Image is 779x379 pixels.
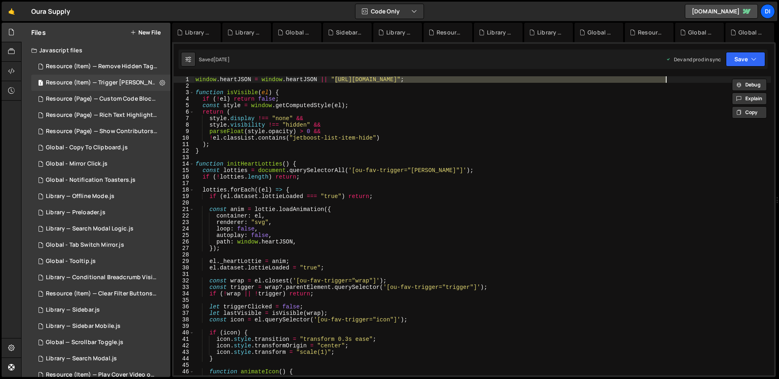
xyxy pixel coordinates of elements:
div: 39 [174,323,194,329]
div: 38 [174,317,194,323]
div: Library — Conditional Breadcrumb Visibility.js [46,274,158,281]
div: 12 [174,148,194,154]
div: 14937/43535.js [31,58,173,75]
div: Library — Search Modal.js [46,355,117,362]
div: Resource (Page) — Rich Text Highlight Pill.js [46,112,158,119]
div: 19 [174,193,194,200]
button: Save [726,52,765,67]
div: Resource (Item) — Clear Filter Buttons.js [46,290,158,297]
div: Resource (Item) — Clear Filter Buttons.js [638,28,664,37]
a: Di [760,4,775,19]
div: 14937/44586.js [31,188,170,205]
div: 18 [174,187,194,193]
div: 34 [174,291,194,297]
div: 22 [174,213,194,219]
div: 14937/44851.js [31,221,170,237]
div: Global - Notification Toasters.js [587,28,613,37]
button: Copy [732,106,767,118]
button: New File [130,29,161,36]
div: 3 [174,89,194,96]
div: Global – Conditional (Device) Element Visibility.js [738,28,764,37]
div: 37 [174,310,194,317]
div: 4 [174,96,194,102]
div: 29 [174,258,194,265]
div: Resource (Item) — Trigger [PERSON_NAME] on Save.js [46,79,158,86]
div: 14937/44194.js [31,123,173,140]
div: 6 [174,109,194,115]
div: 44 [174,355,194,362]
div: Library — Search Modal Logic.js [46,225,133,233]
div: Resource (Page) — Custom Code Block Setup.js [46,95,158,103]
div: 16 [174,174,194,180]
div: 23 [174,219,194,226]
div: 17 [174,180,194,187]
div: 14937/44471.js [31,156,170,172]
div: 36 [174,304,194,310]
div: Library — Sidebar.js [235,28,261,37]
div: Library — Sidebar.js [46,306,100,314]
div: Library — Offline Mode.js [46,193,114,200]
div: 14937/38913.js [31,351,170,367]
div: Library — Sidebar Mobile.js [46,323,121,330]
div: 9 [174,128,194,135]
div: Global - Mirror Click.js [46,160,108,168]
a: 🤙 [2,2,22,21]
div: 31 [174,271,194,278]
div: 25 [174,232,194,239]
div: 11 [174,141,194,148]
button: Debug [732,79,767,91]
div: 21 [174,206,194,213]
div: Library — Preloader.js [46,209,105,216]
div: 27 [174,245,194,252]
div: 14937/44597.js [31,107,173,123]
a: [DOMAIN_NAME] [685,4,758,19]
div: 41 [174,336,194,342]
div: Resource (Page) — Show Contributors Name.js [46,128,158,135]
div: Global — Scrollbar Toggle.js [46,339,123,346]
div: Library — Sidebar Mobile.js [487,28,513,37]
button: Code Only [355,4,424,19]
div: Library — Search Modal Logic.js [386,28,412,37]
div: 20 [174,200,194,206]
div: 14937/44562.js [31,253,170,269]
div: 26 [174,239,194,245]
div: Global - Copy To Clipboard.js [46,144,128,151]
div: 14937/44593.js [31,318,170,334]
div: 35 [174,297,194,304]
h2: Files [31,28,46,37]
div: Oura Supply [31,6,70,16]
div: 7 [174,115,194,122]
div: [DATE] [213,56,230,63]
div: Global - Notification Toasters.js [46,177,136,184]
div: Resource (Page) — Rich Text Highlight Pill.js [437,28,463,37]
div: Global - Copy To Clipboard.js [688,28,714,37]
div: 14937/44585.js [31,172,170,188]
div: 24 [174,226,194,232]
div: 14937/45352.js [31,302,170,318]
span: 1 [38,80,43,87]
div: Sidebar — UI States & Interactions.css [336,28,362,37]
div: 13 [174,154,194,161]
div: 42 [174,342,194,349]
div: 1 [174,76,194,83]
div: 14 [174,161,194,167]
div: 15 [174,167,194,174]
div: 14937/44170.js [31,269,173,286]
div: Global - Tab Switch Mirror.js [46,241,124,249]
div: 33 [174,284,194,291]
div: 28 [174,252,194,258]
div: Library — Theme Toggle.js [185,28,211,37]
div: 8 [174,122,194,128]
div: 43 [174,349,194,355]
div: 46 [174,368,194,375]
div: 14937/43515.js [31,75,173,91]
div: Saved [199,56,230,63]
div: 32 [174,278,194,284]
div: Global - Tab Switch Mirror.js [286,28,312,37]
div: 45 [174,362,194,368]
div: Javascript files [22,42,170,58]
div: 10 [174,135,194,141]
div: 14937/39947.js [31,334,170,351]
div: Resource (Item) — Play Cover Video on Hover.js [46,371,158,379]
